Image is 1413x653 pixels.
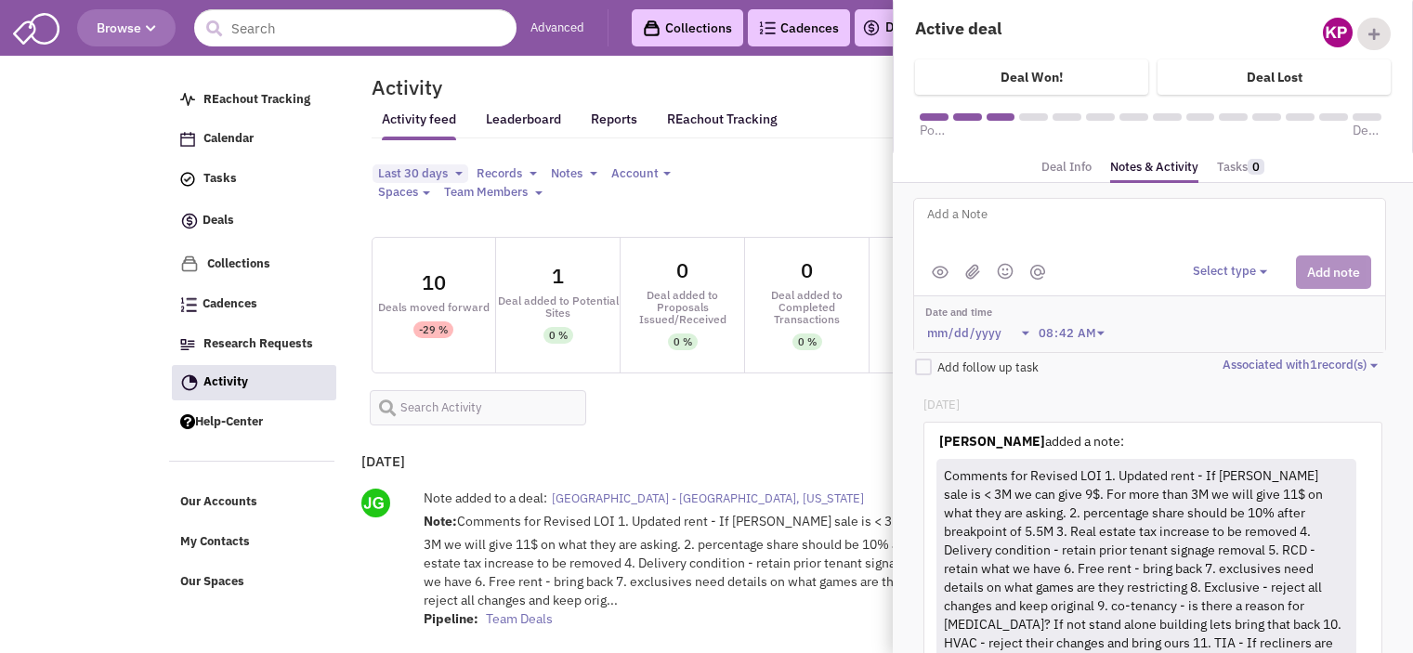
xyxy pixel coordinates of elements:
[1310,357,1317,372] span: 1
[530,20,584,37] a: Advanced
[382,111,456,140] a: Activity feed
[180,132,195,147] img: Calendar.png
[862,17,881,39] img: icon-deals.svg
[632,9,743,46] a: Collections
[552,490,864,506] span: [GEOGRAPHIC_DATA] - [GEOGRAPHIC_DATA], [US_STATE]
[674,333,692,350] div: 0 %
[180,494,257,510] span: Our Accounts
[496,294,620,319] div: Deal added to Potential Sites
[180,573,244,589] span: Our Spaces
[180,172,195,187] img: icon-tasks.png
[171,287,335,322] a: Cadences
[171,83,335,118] a: REachout Tracking
[1041,154,1092,181] a: Deal Info
[798,333,817,350] div: 0 %
[1223,357,1383,374] button: Associated with1record(s)
[180,210,199,232] img: icon-deals.svg
[424,610,478,627] strong: Pipeline:
[939,433,1045,450] strong: [PERSON_NAME]
[1248,159,1264,175] span: 0
[915,18,1141,39] h4: Active deal
[486,610,553,627] span: Team Deals
[748,9,850,46] a: Cadences
[171,202,335,242] a: Deals
[171,485,335,520] a: Our Accounts
[438,183,548,202] button: Team Members
[1030,265,1045,280] img: mantion.png
[1217,154,1264,181] a: Tasks
[203,373,248,389] span: Activity
[925,306,1113,320] label: Date and time
[1357,18,1391,50] div: Add Collaborator
[378,184,418,200] span: Spaces
[207,255,270,271] span: Collections
[203,171,237,187] span: Tasks
[932,266,949,279] img: public.png
[180,534,250,550] span: My Contacts
[676,260,688,281] div: 0
[203,131,254,147] span: Calendar
[1193,263,1273,281] button: Select type
[552,266,564,286] div: 1
[361,489,390,517] img: jsdjpLiAYUaRK9fYpYFXFA.png
[171,162,335,197] a: Tasks
[1323,18,1353,47] img: ny_GipEnDU-kinWYCc5EwQ.png
[419,321,448,338] div: -29 %
[920,121,949,139] span: Potential Sites
[180,339,195,350] img: Research.png
[171,122,335,157] a: Calendar
[621,289,744,325] div: Deal added to Proposals Issued/Received
[180,255,199,273] img: icon-collection-lavender.png
[181,374,198,391] img: Activity.png
[348,79,442,96] h2: Activity
[77,9,176,46] button: Browse
[471,164,543,184] button: Records
[591,111,637,139] a: Reports
[373,183,436,202] button: Spaces
[486,111,561,140] a: Leaderboard
[801,260,813,281] div: 0
[203,296,257,312] span: Cadences
[545,164,603,184] button: Notes
[171,405,335,440] a: Help-Center
[373,301,496,313] div: Deals moved forward
[424,512,1082,633] div: Comments for Revised LOI 1. Updated rent - If [PERSON_NAME] sale is < 3M we can give 9$. For more...
[171,246,335,282] a: Collections
[13,9,59,45] img: SmartAdmin
[180,297,197,312] img: Cadences_logo.png
[870,301,993,313] div: Emails Sent
[172,365,336,400] a: Activity
[171,565,335,600] a: Our Spaces
[745,289,869,325] div: Deal added to Completed Transactions
[424,513,457,529] strong: Note:
[171,327,335,362] a: Research Requests
[611,165,659,181] span: Account
[373,164,468,184] button: Last 30 days
[1110,154,1198,184] a: Notes & Activity
[378,165,448,181] span: Last 30 days
[171,525,335,560] a: My Contacts
[194,9,517,46] input: Search
[370,390,587,425] input: Search Activity
[862,17,920,39] a: Deals
[1247,69,1302,85] h4: Deal Lost
[667,99,778,138] a: REachout Tracking
[937,359,1039,375] span: Add follow up task
[444,184,528,200] span: Team Members
[606,164,676,184] button: Account
[759,21,776,34] img: Cadences_logo.png
[551,165,582,181] span: Notes
[643,20,661,37] img: icon-collection-lavender-black.svg
[203,335,313,351] span: Research Requests
[1001,69,1063,85] h4: Deal Won!
[923,397,960,414] p: [DATE]
[1353,121,1381,139] span: Deal Won
[180,414,195,429] img: help.png
[997,263,1014,280] img: emoji.png
[203,91,310,107] span: REachout Tracking
[97,20,156,36] span: Browse
[422,272,446,293] div: 10
[549,327,568,344] div: 0 %
[424,489,547,507] label: Note added to a deal:
[477,165,522,181] span: Records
